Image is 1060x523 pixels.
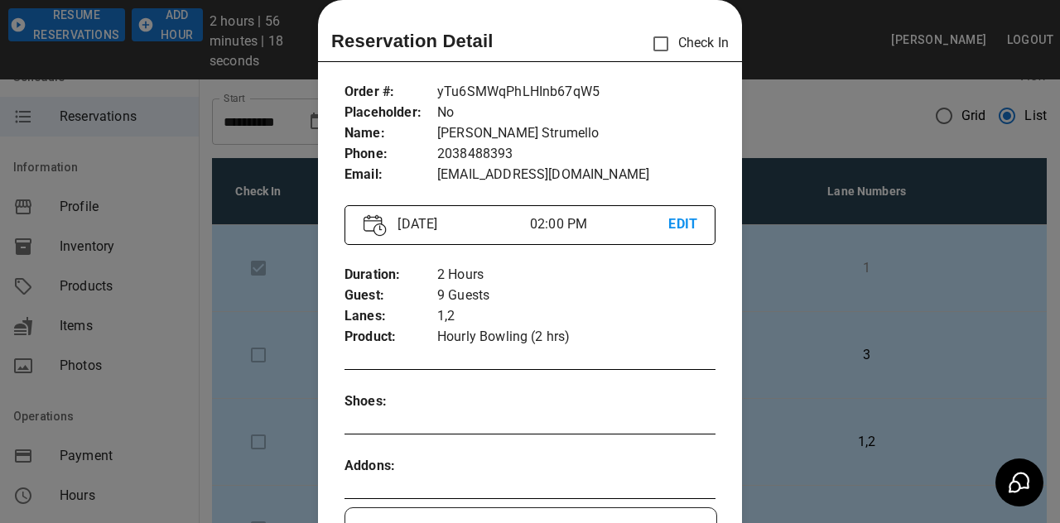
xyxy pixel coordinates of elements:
[437,285,715,306] p: 9 Guests
[344,82,437,103] p: Order # :
[437,306,715,327] p: 1,2
[437,144,715,165] p: 2038488393
[344,103,437,123] p: Placeholder :
[344,306,437,327] p: Lanes :
[437,82,715,103] p: yTu6SMWqPhLHInb67qW5
[344,265,437,285] p: Duration :
[344,391,437,412] p: Shoes :
[331,27,494,55] p: Reservation Detail
[437,165,715,185] p: [EMAIL_ADDRESS][DOMAIN_NAME]
[437,103,715,123] p: No
[344,327,437,348] p: Product :
[437,123,715,144] p: [PERSON_NAME] Strumello
[344,165,437,185] p: Email :
[344,144,437,165] p: Phone :
[344,285,437,306] p: Guest :
[391,214,530,234] p: [DATE]
[668,214,696,235] p: EDIT
[643,26,729,61] p: Check In
[364,214,387,237] img: Vector
[344,123,437,144] p: Name :
[437,265,715,285] p: 2 Hours
[437,327,715,348] p: Hourly Bowling (2 hrs)
[530,214,669,234] p: 02:00 PM
[344,456,437,477] p: Addons :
